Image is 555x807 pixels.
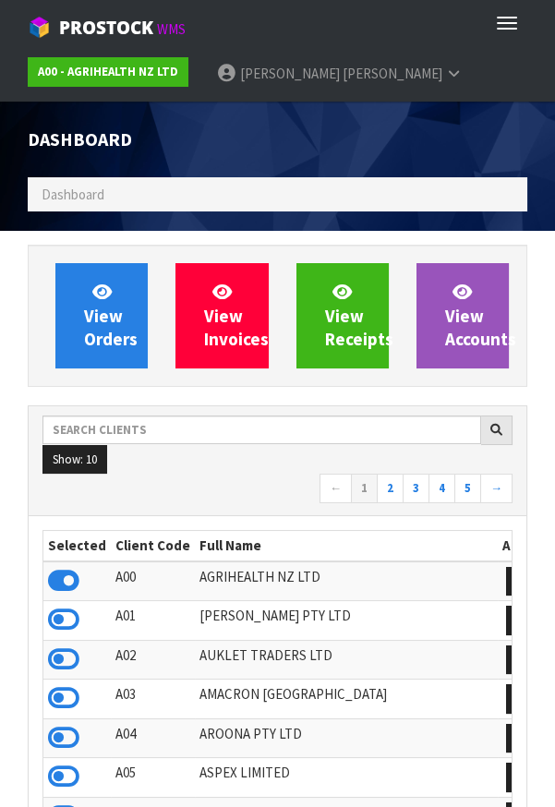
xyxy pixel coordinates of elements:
span: [PERSON_NAME] [343,65,442,82]
a: 3 [403,474,429,503]
td: [PERSON_NAME] PTY LTD [195,601,498,641]
button: Show: 10 [42,445,107,475]
span: View Accounts [445,281,516,350]
span: Dashboard [42,186,104,203]
td: A03 [111,680,195,719]
td: AUKLET TRADERS LTD [195,640,498,680]
td: AMACRON [GEOGRAPHIC_DATA] [195,680,498,719]
a: ← [320,474,352,503]
span: View Orders [84,281,138,350]
td: AROONA PTY LTD [195,718,498,758]
span: View Invoices [204,281,269,350]
a: 5 [454,474,481,503]
span: ProStock [59,16,153,40]
a: ViewAccounts [416,263,509,368]
th: Client Code [111,531,195,560]
td: AGRIHEALTH NZ LTD [195,561,498,601]
a: 4 [428,474,455,503]
small: WMS [157,20,186,38]
img: cube-alt.png [28,16,51,39]
nav: Page navigation [42,474,513,506]
td: A01 [111,601,195,641]
strong: A00 - AGRIHEALTH NZ LTD [38,64,178,79]
span: View Receipts [325,281,393,350]
input: Search clients [42,416,481,444]
td: A04 [111,718,195,758]
td: A02 [111,640,195,680]
td: ASPEX LIMITED [195,758,498,798]
a: ViewOrders [55,263,148,368]
a: ViewInvoices [175,263,268,368]
span: [PERSON_NAME] [240,65,340,82]
a: ViewReceipts [296,263,389,368]
th: Full Name [195,531,498,560]
th: Action [498,531,549,560]
a: 2 [377,474,404,503]
span: Dashboard [28,127,132,151]
a: A00 - AGRIHEALTH NZ LTD [28,57,188,87]
a: → [480,474,513,503]
td: A05 [111,758,195,798]
td: A00 [111,561,195,601]
a: 1 [351,474,378,503]
th: Selected [43,531,111,560]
